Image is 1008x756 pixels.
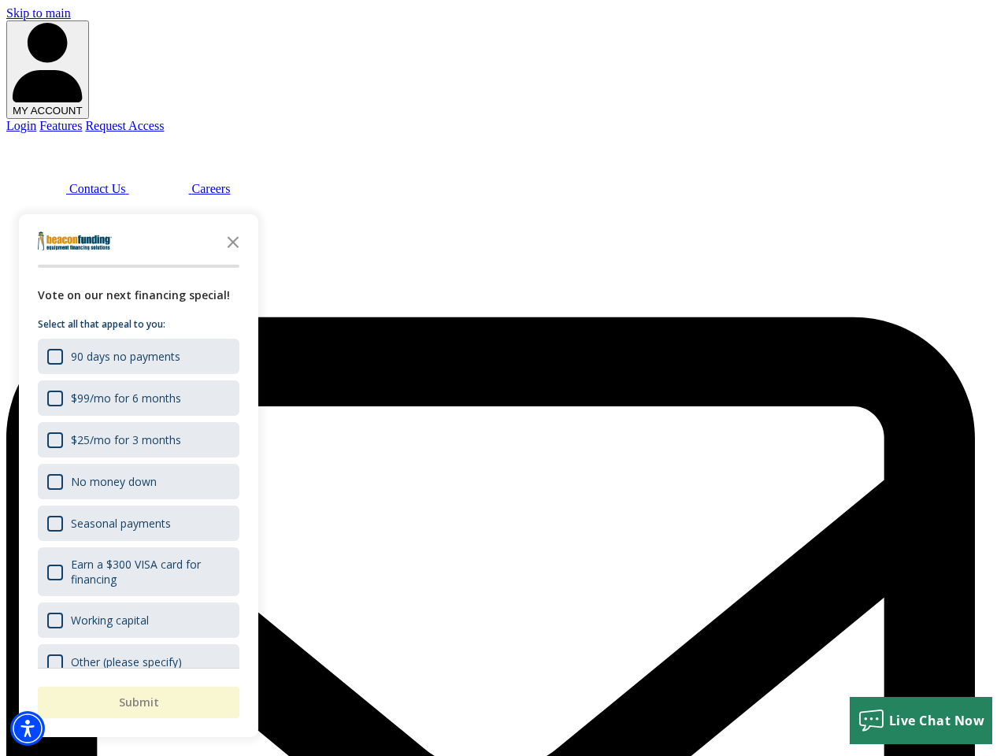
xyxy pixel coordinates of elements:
[71,391,181,406] div: $99/mo for 6 months
[71,557,230,587] div: Earn a $300 VISA card for financing
[38,287,239,304] div: Vote on our next financing special!
[38,380,239,416] div: $99/mo for 6 months
[6,6,71,20] a: Skip to main
[6,182,129,195] a: Contact Us
[889,712,985,729] span: Live Chat Now
[38,232,112,250] img: Company logo
[850,697,993,744] button: Live Chat Now
[19,214,258,737] div: Survey
[69,182,126,195] span: Contact Us
[217,225,249,257] button: Close the survey
[38,644,239,680] div: Other (please specify)
[71,432,181,447] div: $25/mo for 3 months
[38,687,239,718] button: Submit
[10,711,45,746] div: Accessibility Menu
[6,20,89,119] button: MY ACCOUNT
[129,182,231,195] a: Beacon Funding Careers Careers - open in a new tab
[71,613,149,628] div: Working capital
[71,516,171,531] div: Seasonal payments
[38,547,239,596] div: Earn a $300 VISA card for financing
[192,182,231,195] span: Careers
[38,506,239,541] div: Seasonal payments
[38,317,239,332] p: Select all that appeal to you:
[71,654,182,669] div: Other (please specify)
[38,602,239,638] div: Working capital
[6,119,36,132] a: Login - open in a new tab
[38,339,239,374] div: 90 days no payments
[38,422,239,458] div: $25/mo for 3 months
[38,464,239,499] div: No money down
[85,119,164,132] a: Request Access
[71,349,180,364] div: 90 days no payments
[6,133,66,193] img: Beacon Funding chat
[129,133,189,193] img: Beacon Funding Careers
[71,474,157,489] div: No money down
[39,119,82,132] a: Features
